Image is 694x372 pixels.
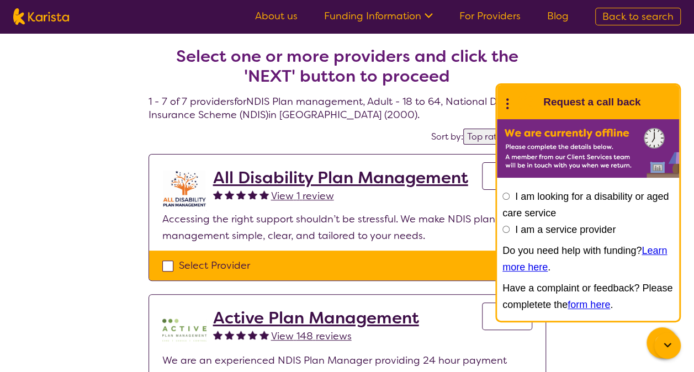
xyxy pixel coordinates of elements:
img: fullstar [259,330,269,339]
span: View 1 review [271,189,334,203]
a: All Disability Plan Management [213,168,468,188]
a: About us [255,9,298,23]
img: fullstar [213,330,222,339]
button: Channel Menu [647,327,677,358]
a: View [482,162,532,190]
a: Active Plan Management [213,308,419,328]
p: Have a complaint or feedback? Please completete the . [502,280,674,313]
h2: Select one or more providers and click the 'NEXT' button to proceed [162,46,533,86]
p: Do you need help with funding? . [502,242,674,275]
img: fullstar [248,190,257,199]
img: fullstar [248,330,257,339]
img: fullstar [236,190,246,199]
img: fullstar [213,190,222,199]
img: pypzb5qm7jexfhutod0x.png [162,308,206,352]
a: Blog [547,9,569,23]
img: fullstar [225,330,234,339]
h1: Request a call back [543,94,640,110]
a: View [482,302,532,330]
a: For Providers [459,9,521,23]
label: Sort by: [431,131,463,142]
img: fullstar [236,330,246,339]
img: Karista [515,91,537,113]
img: Karista logo [13,8,69,25]
h4: 1 - 7 of 7 providers for NDIS Plan management , Adult - 18 to 64 , National Disability Insurance ... [149,20,546,121]
span: View 148 reviews [271,330,352,343]
img: fullstar [259,190,269,199]
a: Back to search [595,8,681,25]
img: at5vqv0lot2lggohlylh.jpg [162,168,206,211]
p: Accessing the right support shouldn’t be stressful. We make NDIS plan management simple, clear, a... [162,211,532,244]
a: View 1 review [271,188,334,204]
img: Karista offline chat form to request call back [497,119,679,178]
span: Back to search [602,10,674,23]
a: View 148 reviews [271,328,352,344]
label: I am a service provider [515,224,616,235]
img: fullstar [225,190,234,199]
label: I am looking for a disability or aged care service [502,191,669,219]
a: Funding Information [324,9,433,23]
a: form here [568,299,610,310]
